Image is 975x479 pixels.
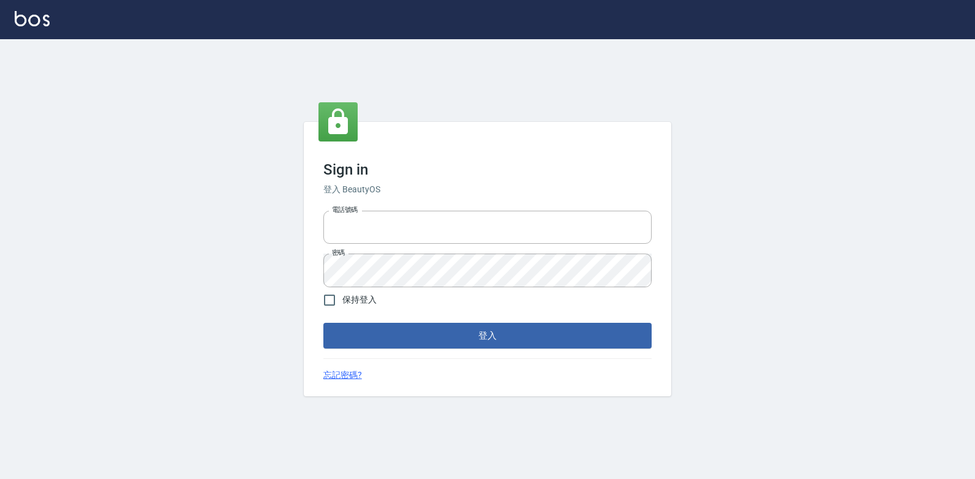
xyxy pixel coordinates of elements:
[323,323,652,349] button: 登入
[342,293,377,306] span: 保持登入
[332,205,358,214] label: 電話號碼
[323,183,652,196] h6: 登入 BeautyOS
[332,248,345,257] label: 密碼
[15,11,50,26] img: Logo
[323,161,652,178] h3: Sign in
[323,369,362,382] a: 忘記密碼?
